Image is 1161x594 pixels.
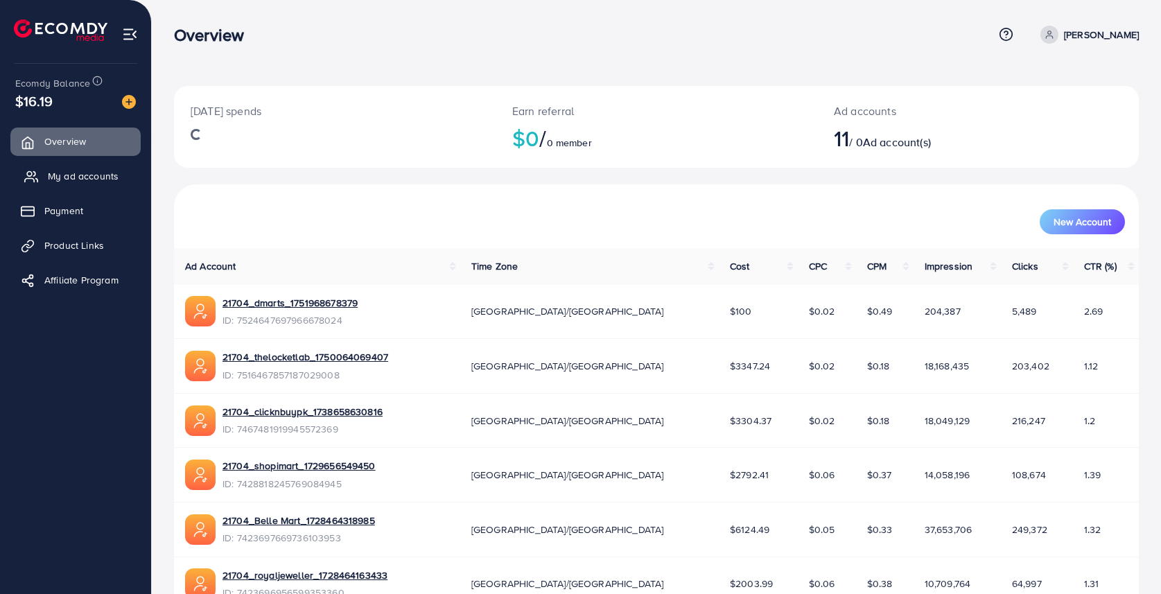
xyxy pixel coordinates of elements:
span: CPC [809,259,827,273]
span: 1.2 [1084,414,1095,428]
span: $0.37 [867,468,892,482]
p: [DATE] spends [191,103,479,119]
img: ic-ads-acc.e4c84228.svg [185,514,216,545]
a: 21704_shopimart_1729656549450 [222,459,376,473]
span: $100 [730,304,752,318]
a: 21704_dmarts_1751968678379 [222,296,358,310]
span: $0.02 [809,304,835,318]
span: $0.33 [867,523,893,536]
img: ic-ads-acc.e4c84228.svg [185,296,216,326]
span: $0.02 [809,359,835,373]
span: Cost [730,259,750,273]
button: New Account [1040,209,1125,234]
span: ID: 7467481919945572369 [222,422,383,436]
p: Ad accounts [834,103,1042,119]
span: 216,247 [1012,414,1045,428]
span: ID: 7524647697966678024 [222,313,358,327]
span: [GEOGRAPHIC_DATA]/[GEOGRAPHIC_DATA] [471,414,664,428]
span: 204,387 [925,304,961,318]
span: Ad account(s) [863,134,931,150]
span: 64,997 [1012,577,1042,591]
span: Payment [44,204,83,218]
a: Payment [10,197,141,225]
span: 249,372 [1012,523,1047,536]
span: 5,489 [1012,304,1037,318]
span: / [539,122,546,154]
span: 37,653,706 [925,523,972,536]
span: Overview [44,134,86,148]
span: 18,049,129 [925,414,970,428]
span: 14,058,196 [925,468,970,482]
span: 1.39 [1084,468,1101,482]
a: 21704_royaljeweller_1728464163433 [222,568,387,582]
a: Product Links [10,232,141,259]
span: 0 member [547,136,592,150]
span: $0.06 [809,468,835,482]
a: [PERSON_NAME] [1035,26,1139,44]
span: [GEOGRAPHIC_DATA]/[GEOGRAPHIC_DATA] [471,468,664,482]
span: My ad accounts [48,169,119,183]
span: 1.31 [1084,577,1099,591]
img: image [122,95,136,109]
span: 18,168,435 [925,359,970,373]
img: logo [14,19,107,41]
a: Affiliate Program [10,266,141,294]
span: 10,709,764 [925,577,971,591]
span: $16.19 [15,91,53,111]
span: New Account [1054,217,1111,227]
img: ic-ads-acc.e4c84228.svg [185,460,216,490]
span: $0.49 [867,304,893,318]
span: $2792.41 [730,468,769,482]
span: ID: 7516467857187029008 [222,368,388,382]
span: Ecomdy Balance [15,76,90,90]
img: ic-ads-acc.e4c84228.svg [185,405,216,436]
span: $3347.24 [730,359,770,373]
span: [GEOGRAPHIC_DATA]/[GEOGRAPHIC_DATA] [471,359,664,373]
span: Clicks [1012,259,1038,273]
a: Overview [10,128,141,155]
span: CPM [867,259,887,273]
span: CTR (%) [1084,259,1117,273]
a: 21704_clicknbuypk_1738658630816 [222,405,383,419]
span: Ad Account [185,259,236,273]
span: Product Links [44,238,104,252]
span: 203,402 [1012,359,1049,373]
span: $3304.37 [730,414,771,428]
span: [GEOGRAPHIC_DATA]/[GEOGRAPHIC_DATA] [471,304,664,318]
span: ID: 7428818245769084945 [222,477,376,491]
span: $0.18 [867,414,890,428]
p: [PERSON_NAME] [1064,26,1139,43]
span: 11 [834,122,849,154]
span: 1.32 [1084,523,1101,536]
span: ID: 7423697669736103953 [222,531,375,545]
img: ic-ads-acc.e4c84228.svg [185,351,216,381]
h2: $0 [512,125,801,151]
span: 108,674 [1012,468,1046,482]
a: My ad accounts [10,162,141,190]
span: Time Zone [471,259,518,273]
span: 2.69 [1084,304,1103,318]
span: 1.12 [1084,359,1099,373]
span: $0.05 [809,523,835,536]
span: $0.06 [809,577,835,591]
a: 21704_Belle Mart_1728464318985 [222,514,375,527]
img: menu [122,26,138,42]
span: Impression [925,259,973,273]
span: [GEOGRAPHIC_DATA]/[GEOGRAPHIC_DATA] [471,577,664,591]
span: Affiliate Program [44,273,119,287]
span: $2003.99 [730,577,773,591]
span: [GEOGRAPHIC_DATA]/[GEOGRAPHIC_DATA] [471,523,664,536]
span: $0.02 [809,414,835,428]
iframe: Chat [1102,532,1151,584]
span: $6124.49 [730,523,769,536]
h3: Overview [174,25,255,45]
span: $0.38 [867,577,893,591]
a: 21704_thelocketlab_1750064069407 [222,350,388,364]
span: $0.18 [867,359,890,373]
h2: / 0 [834,125,1042,151]
p: Earn referral [512,103,801,119]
